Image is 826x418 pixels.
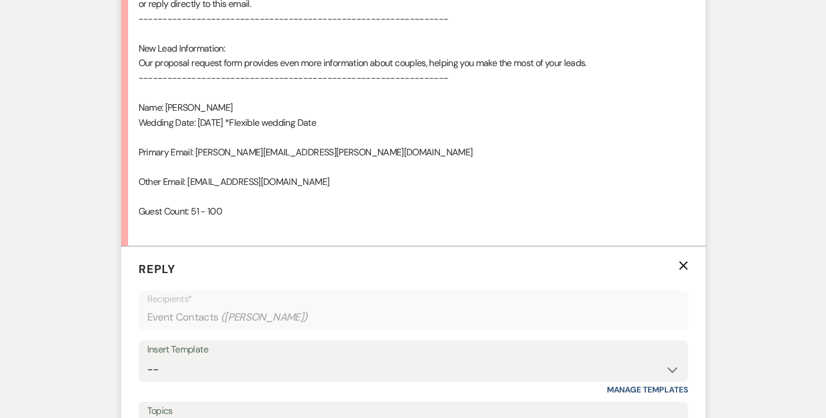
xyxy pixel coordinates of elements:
[147,306,679,329] div: Event Contacts
[147,341,679,358] div: Insert Template
[147,292,679,307] p: Recipients*
[221,310,308,325] span: ( [PERSON_NAME] )
[607,384,688,395] a: Manage Templates
[139,261,176,277] span: Reply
